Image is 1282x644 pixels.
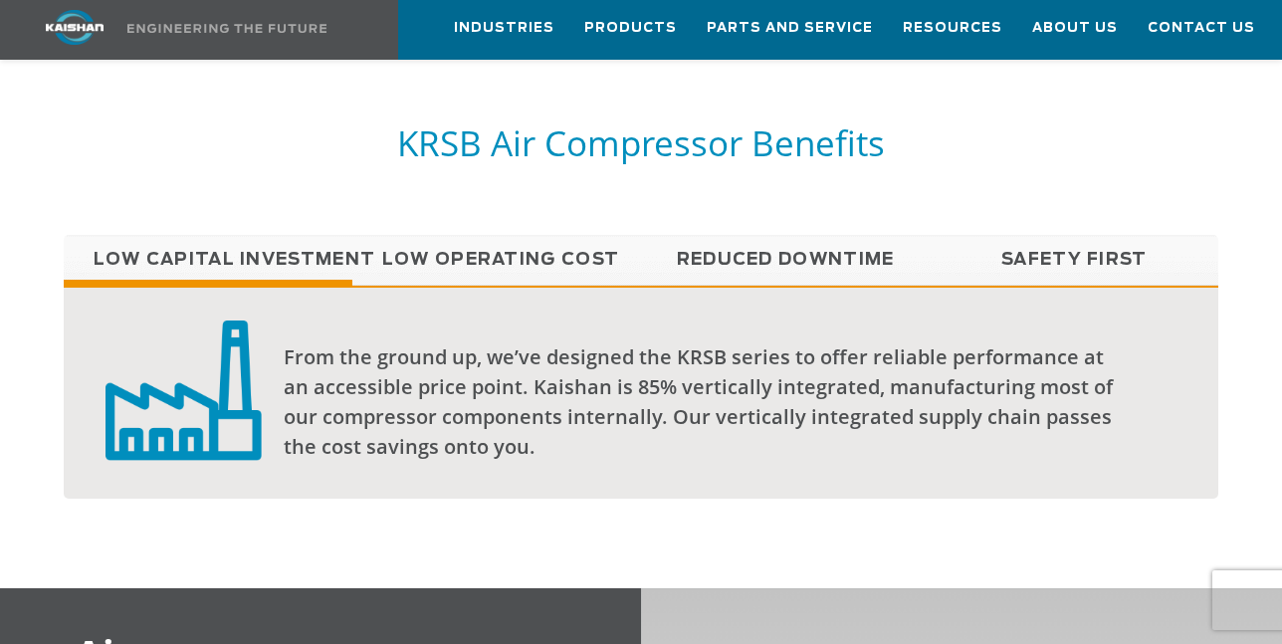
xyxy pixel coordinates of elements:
a: Low Operating Cost [352,235,641,285]
a: About Us [1032,1,1118,55]
div: Low Capital Investment [64,286,1219,499]
a: Reduced Downtime [641,235,930,285]
span: Industries [454,17,554,40]
a: Resources [903,1,1002,55]
a: Contact Us [1148,1,1255,55]
div: From the ground up, we’ve designed the KRSB series to offer reliable performance at an accessible... [284,342,1121,462]
a: Parts and Service [707,1,873,55]
span: Contact Us [1148,17,1255,40]
span: About Us [1032,17,1118,40]
a: Products [584,1,677,55]
span: Products [584,17,677,40]
h5: KRSB Air Compressor Benefits [64,120,1219,165]
span: Resources [903,17,1002,40]
a: Industries [454,1,554,55]
a: Safety First [930,235,1218,285]
a: Low Capital Investment [64,235,352,285]
img: low capital investment badge [106,318,261,461]
span: Parts and Service [707,17,873,40]
img: Engineering the future [127,24,326,33]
